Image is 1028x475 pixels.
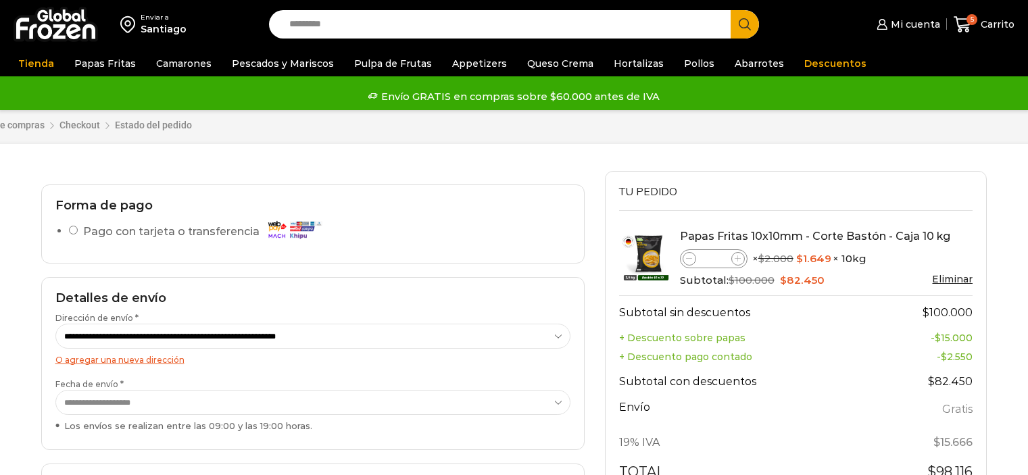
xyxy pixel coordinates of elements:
[120,13,141,36] img: address-field-icon.svg
[149,51,218,76] a: Camarones
[520,51,600,76] a: Queso Crema
[11,51,61,76] a: Tienda
[55,355,185,365] a: O agregar una nueva dirección
[55,324,570,349] select: Dirección de envío *
[619,295,873,328] th: Subtotal sin descuentos
[932,273,973,285] a: Eliminar
[619,427,873,458] th: 19% IVA
[607,51,670,76] a: Hortalizas
[935,332,973,344] bdi: 15.000
[935,332,941,344] span: $
[141,13,187,22] div: Enviar a
[55,420,570,432] div: Los envíos se realizan entre las 09:00 y las 19:00 horas.
[619,347,873,366] th: + Descuento pago contado
[942,400,973,420] label: Gratis
[923,306,973,319] bdi: 100.000
[619,328,873,347] th: + Descuento sobre papas
[68,51,143,76] a: Papas Fritas
[780,274,825,286] bdi: 82.450
[731,10,759,39] button: Search button
[941,351,947,363] span: $
[928,375,935,388] span: $
[887,18,940,31] span: Mi cuenta
[619,397,873,428] th: Envío
[680,249,973,268] div: × × 10kg
[758,252,793,265] bdi: 2.000
[933,436,973,449] span: 15.666
[83,220,328,244] label: Pago con tarjeta o transferencia
[141,22,187,36] div: Santiago
[780,274,787,286] span: $
[954,9,1014,41] a: 5 Carrito
[796,252,803,265] span: $
[729,274,735,286] span: $
[680,230,950,243] a: Papas Fritas 10x10mm - Corte Bastón - Caja 10 kg
[798,51,873,76] a: Descuentos
[445,51,514,76] a: Appetizers
[680,273,973,288] div: Subtotal:
[55,291,570,306] h2: Detalles de envío
[923,306,929,319] span: $
[758,252,764,265] span: $
[933,436,940,449] span: $
[796,252,831,265] bdi: 1.649
[264,218,324,241] img: Pago con tarjeta o transferencia
[728,51,791,76] a: Abarrotes
[872,347,973,366] td: -
[55,378,570,432] label: Fecha de envío *
[966,14,977,25] span: 5
[873,11,939,38] a: Mi cuenta
[55,312,570,349] label: Dirección de envío *
[928,375,973,388] bdi: 82.450
[977,18,1014,31] span: Carrito
[872,328,973,347] td: -
[55,199,570,214] h2: Forma de pago
[729,274,775,286] bdi: 100.000
[347,51,439,76] a: Pulpa de Frutas
[619,184,677,199] span: Tu pedido
[941,351,973,363] bdi: 2.550
[55,390,570,415] select: Fecha de envío * Los envíos se realizan entre las 09:00 y las 19:00 horas.
[696,251,731,267] input: Product quantity
[619,366,873,397] th: Subtotal con descuentos
[225,51,341,76] a: Pescados y Mariscos
[677,51,721,76] a: Pollos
